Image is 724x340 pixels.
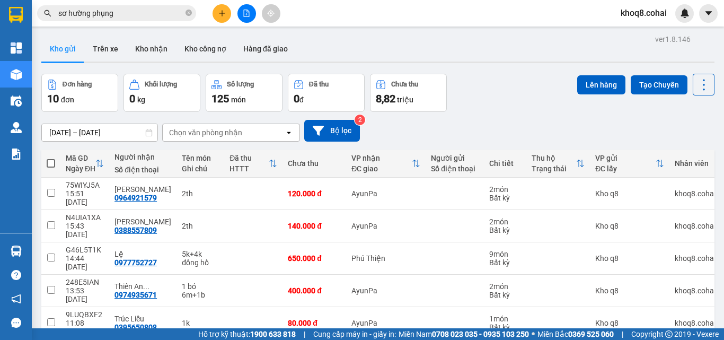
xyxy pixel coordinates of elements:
div: Bất kỳ [489,226,521,234]
div: khoq8.cohai [675,319,716,327]
button: Kho nhận [127,36,176,62]
div: Thiên An 0394998612 [114,282,171,291]
div: Phú Thiện [351,254,420,263]
div: Hà quỳnh Lâm [114,217,171,226]
div: AyunPa [351,319,420,327]
div: Chi tiết [489,159,521,168]
div: Đơn hàng [63,81,92,88]
button: aim [262,4,280,23]
div: 120.000 đ [288,189,341,198]
div: 15:43 [DATE] [66,222,104,239]
button: Bộ lọc [304,120,360,142]
strong: 1900 633 818 [250,330,296,338]
th: Toggle SortBy [224,150,282,178]
span: plus [218,10,226,17]
span: triệu [397,95,413,104]
div: 5k+4k đồng hồ [182,250,219,267]
span: close-circle [186,8,192,19]
div: 1 món [489,315,521,323]
span: 10 [47,92,59,105]
button: Số lượng125món [206,74,282,112]
div: 0388557809 [114,226,157,234]
div: Khối lượng [145,81,177,88]
strong: 0369 525 060 [568,330,614,338]
span: kg [137,95,145,104]
span: Cung cấp máy in - giấy in: [313,328,396,340]
div: Đã thu [229,154,269,162]
div: 400.000 đ [288,286,341,295]
button: Lên hàng [577,75,625,94]
span: ⚪️ [532,332,535,336]
div: Người gửi [431,154,479,162]
th: Toggle SortBy [60,150,109,178]
div: Chưa thu [288,159,341,168]
div: VP gửi [595,154,656,162]
div: 248E5IAN [66,278,104,286]
div: Kho q8 [595,286,664,295]
input: Select a date range. [42,124,157,141]
span: 8,82 [376,92,395,105]
th: Toggle SortBy [526,150,590,178]
button: Đơn hàng10đơn [41,74,118,112]
button: Trên xe [84,36,127,62]
div: Số điện thoại [431,164,479,173]
span: | [304,328,305,340]
div: Kho q8 [595,189,664,198]
img: warehouse-icon [11,122,22,133]
div: Kho q8 [595,222,664,230]
span: search [44,10,51,17]
img: warehouse-icon [11,69,22,80]
div: ĐC giao [351,164,412,173]
div: Số lượng [227,81,254,88]
div: 0964921579 [114,194,157,202]
span: ... [143,282,149,291]
div: Kho q8 [595,254,664,263]
div: Ngày ĐH [66,164,95,173]
div: N4UIA1XA [66,213,104,222]
img: dashboard-icon [11,42,22,54]
span: khoq8.cohai [612,6,675,20]
div: 75WIYJ5A [66,181,104,189]
span: 0 [294,92,299,105]
div: Số điện thoại [114,165,171,174]
div: 0395650808 [114,323,157,332]
div: 13:53 [DATE] [66,286,104,303]
div: khoq8.cohai [675,254,716,263]
span: message [11,318,21,328]
svg: open [285,128,293,137]
div: KIM THẮNG [114,185,171,194]
div: 2th [182,222,219,230]
div: 2 món [489,282,521,291]
img: solution-icon [11,149,22,160]
span: question-circle [11,270,21,280]
button: Kho công nợ [176,36,235,62]
div: Kho q8 [595,319,664,327]
div: 1 bó 6m+1b [182,282,219,299]
div: 9 món [489,250,521,258]
span: file-add [243,10,250,17]
button: Kho gửi [41,36,84,62]
span: notification [11,294,21,304]
img: logo-vxr [9,7,23,23]
div: 2 món [489,185,521,194]
div: khoq8.cohai [675,189,716,198]
div: AyunPa [351,222,420,230]
span: copyright [665,330,673,338]
div: 140.000 đ [288,222,341,230]
div: ver 1.8.146 [655,33,691,45]
button: Khối lượng0kg [123,74,200,112]
div: 0974935671 [114,291,157,299]
div: khoq8.cohai [675,286,716,295]
div: khoq8.cohai [675,222,716,230]
span: Hỗ trợ kỹ thuật: [198,328,296,340]
div: Tên món [182,154,219,162]
span: 0 [129,92,135,105]
th: Toggle SortBy [590,150,669,178]
input: Tìm tên, số ĐT hoặc mã đơn [58,7,183,19]
img: icon-new-feature [680,8,690,18]
div: 2 món [489,217,521,226]
button: Tạo Chuyến [631,75,687,94]
div: Nhân viên [675,159,716,168]
span: aim [267,10,275,17]
div: Chưa thu [391,81,418,88]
